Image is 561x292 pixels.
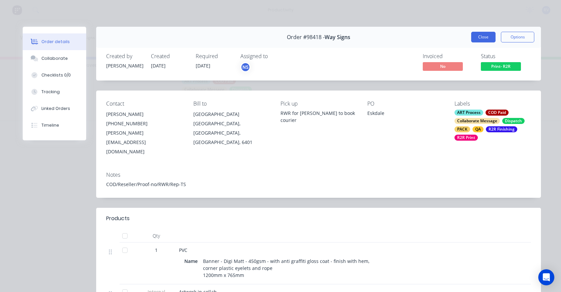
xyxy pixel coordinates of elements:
div: Dispatch [502,118,525,124]
button: Print- R2R [481,62,521,72]
div: Collaborate Message [454,118,500,124]
div: Timeline [41,122,59,128]
div: [GEOGRAPHIC_DATA][GEOGRAPHIC_DATA], [GEOGRAPHIC_DATA], [GEOGRAPHIC_DATA], 6401 [193,110,270,147]
span: [DATE] [151,62,166,69]
div: COD Paid [486,110,509,116]
div: Contact [106,101,183,107]
span: No [423,62,463,70]
span: PVC [179,247,187,253]
div: Status [481,53,531,59]
div: Order details [41,39,70,45]
button: Linked Orders [23,100,86,117]
div: Created [151,53,188,59]
div: Name [184,256,200,266]
button: NS [240,62,250,72]
button: Options [501,32,534,42]
div: Eskdale [367,110,444,119]
div: PACK [454,126,470,132]
div: [PERSON_NAME] [106,110,183,119]
div: COD/Reseller/Proof-no/RWR/Rep-TS [106,181,531,188]
button: Close [471,32,496,42]
div: Notes [106,172,531,178]
div: Open Intercom Messenger [538,269,554,285]
div: Tracking [41,89,60,95]
div: R2R Finishing [486,126,517,132]
div: RWR for [PERSON_NAME] to book courier [280,110,357,124]
div: Linked Orders [41,106,70,112]
div: Required [196,53,232,59]
div: R2R Print [454,135,478,141]
span: 1 [155,247,158,254]
div: Bill to [193,101,270,107]
div: [GEOGRAPHIC_DATA], [GEOGRAPHIC_DATA], [GEOGRAPHIC_DATA], 6401 [193,119,270,147]
span: [DATE] [196,62,210,69]
div: Collaborate [41,55,68,61]
span: Print- R2R [481,62,521,70]
button: Collaborate [23,50,86,67]
div: Qty [136,229,176,243]
div: Pick up [280,101,357,107]
button: Order details [23,33,86,50]
div: [PERSON_NAME] [106,62,143,69]
div: [GEOGRAPHIC_DATA] [193,110,270,119]
div: Created by [106,53,143,59]
div: Checklists 0/0 [41,72,71,78]
div: QA [473,126,484,132]
div: ART Process [454,110,483,116]
div: Banner - Digi Matt - 450gsm - with anti graffiti gloss coat - finish with hem, corner plastic eye... [200,256,372,280]
div: Assigned to [240,53,307,59]
div: [PERSON_NAME][PHONE_NUMBER][PERSON_NAME][EMAIL_ADDRESS][DOMAIN_NAME] [106,110,183,156]
span: Order #98418 - [287,34,325,40]
button: Checklists 0/0 [23,67,86,84]
div: Products [106,214,130,223]
div: Invoiced [423,53,473,59]
div: [PHONE_NUMBER] [106,119,183,128]
button: Timeline [23,117,86,134]
div: PO [367,101,444,107]
button: Tracking [23,84,86,100]
div: Labels [454,101,531,107]
span: Way Signs [325,34,350,40]
div: [PERSON_NAME][EMAIL_ADDRESS][DOMAIN_NAME] [106,128,183,156]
